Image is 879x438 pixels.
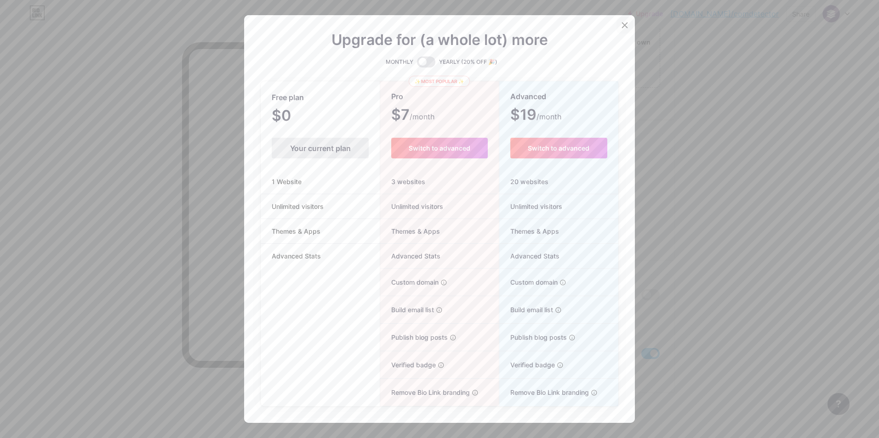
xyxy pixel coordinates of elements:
[386,57,413,67] span: MONTHLY
[510,138,607,158] button: Switch to advanced
[510,109,561,122] span: $19
[510,89,546,105] span: Advanced
[499,251,559,261] span: Advanced Stats
[391,138,487,158] button: Switch to advanced
[272,138,369,158] div: Your current plan
[499,387,589,397] span: Remove Bio Link branding
[499,332,567,342] span: Publish blog posts
[391,89,403,105] span: Pro
[499,226,559,236] span: Themes & Apps
[380,277,439,287] span: Custom domain
[380,305,434,314] span: Build email list
[499,169,618,194] div: 20 websites
[409,144,470,152] span: Switch to advanced
[528,144,589,152] span: Switch to advanced
[391,109,434,122] span: $7
[537,111,561,122] span: /month
[380,202,443,211] span: Unlimited visitors
[261,251,332,261] span: Advanced Stats
[499,277,558,287] span: Custom domain
[439,57,497,67] span: YEARLY (20% OFF 🎉)
[272,110,316,123] span: $0
[380,360,436,370] span: Verified badge
[409,76,470,87] div: ✨ Most popular ✨
[380,251,440,261] span: Advanced Stats
[261,202,335,211] span: Unlimited visitors
[261,177,313,186] span: 1 Website
[380,387,470,397] span: Remove Bio Link branding
[380,169,498,194] div: 3 websites
[410,111,434,122] span: /month
[380,226,440,236] span: Themes & Apps
[380,332,448,342] span: Publish blog posts
[331,34,548,45] span: Upgrade for (a whole lot) more
[261,226,331,236] span: Themes & Apps
[499,360,555,370] span: Verified badge
[499,202,562,211] span: Unlimited visitors
[499,305,553,314] span: Build email list
[272,90,304,106] span: Free plan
